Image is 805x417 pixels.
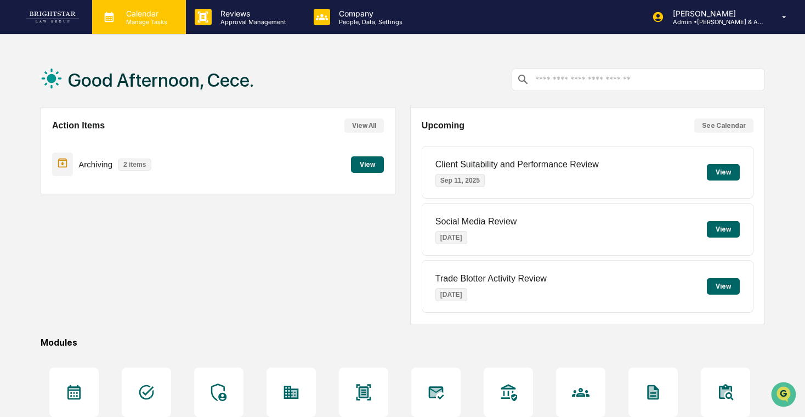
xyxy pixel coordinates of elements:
img: 1746055101610-c473b297-6a78-478c-a979-82029cc54cd1 [22,179,31,188]
p: Client Suitability and Performance Review [435,160,599,170]
div: Modules [41,337,765,348]
a: 🗄️Attestations [75,220,140,240]
p: Calendar [117,9,173,18]
span: [DATE] [97,179,120,188]
p: Trade Blotter Activity Review [435,274,547,284]
p: People, Data, Settings [330,18,408,26]
button: See all [170,120,200,133]
p: Reviews [212,9,292,18]
div: Start new chat [49,84,180,95]
span: [PERSON_NAME] [34,149,89,158]
button: View [707,164,740,181]
p: Admin • [PERSON_NAME] & Associates [664,18,766,26]
a: View [351,159,384,169]
div: 🔎 [11,246,20,255]
button: View [707,221,740,238]
p: [DATE] [435,288,467,301]
button: Start new chat [186,87,200,100]
span: • [91,149,95,158]
p: [PERSON_NAME] [664,9,766,18]
span: Attestations [90,224,136,235]
img: Cece Ferraez [11,139,29,156]
p: Company [330,9,408,18]
span: [PERSON_NAME] [34,179,89,188]
p: [DATE] [435,231,467,244]
h2: Upcoming [422,121,464,131]
p: Approval Management [212,18,292,26]
button: View [351,156,384,173]
span: [DATE] [97,149,120,158]
p: Manage Tasks [117,18,173,26]
p: Social Media Review [435,217,517,227]
div: Past conversations [11,122,73,131]
p: Sep 11, 2025 [435,174,485,187]
a: 🖐️Preclearance [7,220,75,240]
a: 🔎Data Lookup [7,241,73,261]
button: See Calendar [694,119,753,133]
span: Data Lookup [22,245,69,256]
button: View All [344,119,384,133]
a: Powered byPylon [77,272,133,280]
p: Archiving [78,160,112,169]
div: 🖐️ [11,226,20,234]
img: Jack Rasmussen [11,168,29,186]
p: How can we help? [11,23,200,41]
h2: Action Items [52,121,105,131]
div: 🗄️ [80,226,88,234]
iframe: Open customer support [770,381,800,410]
h1: Good Afternoon, Cece. [68,69,254,91]
span: • [91,179,95,188]
img: 1746055101610-c473b297-6a78-478c-a979-82029cc54cd1 [11,84,31,104]
button: View [707,278,740,295]
div: We're available if you need us! [49,95,151,104]
p: 2 items [118,159,151,171]
img: logo [26,12,79,22]
span: Pylon [109,272,133,280]
img: 8933085812038_c878075ebb4cc5468115_72.jpg [23,84,43,104]
span: Preclearance [22,224,71,235]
